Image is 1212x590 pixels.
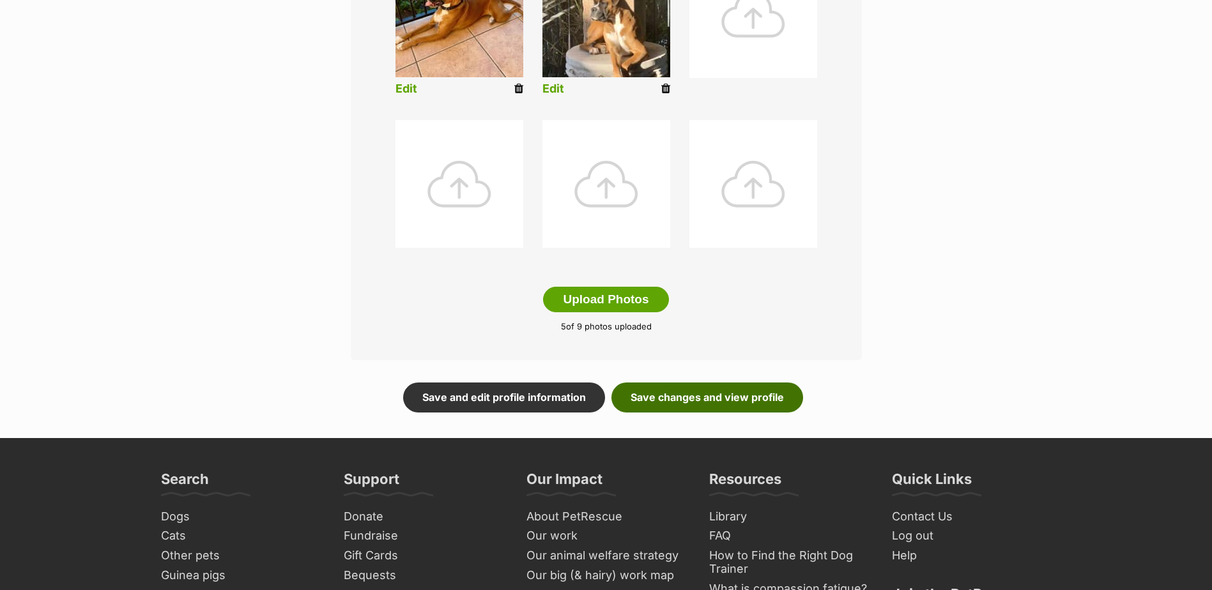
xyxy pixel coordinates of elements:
h3: Our Impact [526,470,602,495]
a: Edit [395,82,417,96]
a: How to Find the Right Dog Trainer [704,546,874,579]
a: Log out [887,526,1057,546]
a: About PetRescue [521,507,691,527]
button: Upload Photos [543,287,668,312]
a: FAQ [704,526,874,546]
p: of 9 photos uploaded [370,321,843,333]
a: Save changes and view profile [611,382,803,412]
a: Our work [521,526,691,546]
span: 5 [561,321,566,331]
a: Contact Us [887,507,1057,527]
a: Guinea pigs [156,566,326,586]
h3: Quick Links [892,470,972,495]
a: Our big (& hairy) work map [521,566,691,586]
h3: Resources [709,470,781,495]
a: Library [704,507,874,527]
a: Help [887,546,1057,566]
a: Gift Cards [339,546,509,566]
h3: Support [344,470,399,495]
a: Bequests [339,566,509,586]
a: Dogs [156,507,326,527]
a: Edit [542,82,564,96]
a: Our animal welfare strategy [521,546,691,566]
a: Save and edit profile information [403,382,605,412]
a: Fundraise [339,526,509,546]
h3: Search [161,470,209,495]
a: Cats [156,526,326,546]
a: Donate [339,507,509,527]
a: Other pets [156,546,326,566]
